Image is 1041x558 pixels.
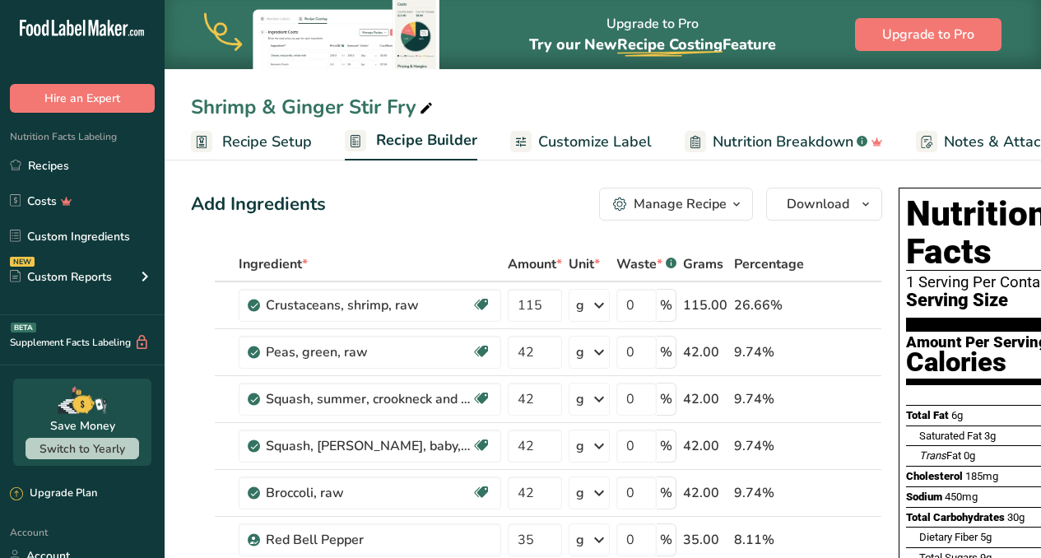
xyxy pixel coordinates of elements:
span: Saturated Fat [919,430,982,442]
span: Customize Label [538,131,652,153]
span: Amount [508,254,562,274]
div: 9.74% [734,342,804,362]
span: Cholesterol [906,470,963,482]
span: Recipe Costing [617,35,723,54]
span: 185mg [965,470,998,482]
div: g [576,389,584,409]
span: Percentage [734,254,804,274]
div: g [576,295,584,315]
iframe: Intercom live chat [985,502,1025,542]
div: 9.74% [734,483,804,503]
div: 26.66% [734,295,804,315]
span: Download [787,194,849,214]
div: 42.00 [683,342,727,362]
div: Waste [616,254,676,274]
div: Upgrade to Pro [529,1,776,69]
span: 3g [984,430,996,442]
div: g [576,436,584,456]
span: Total Fat [906,409,949,421]
span: Sodium [906,491,942,503]
span: Ingredient [239,254,308,274]
span: Unit [569,254,600,274]
div: Custom Reports [10,268,112,286]
div: Save Money [50,417,115,435]
span: 5g [980,531,992,543]
div: Red Bell Pepper [266,530,472,550]
span: Recipe Builder [376,129,477,151]
div: g [576,342,584,362]
span: 0g [964,449,975,462]
div: Squash, summer, crookneck and straightneck, raw [266,389,472,409]
div: Shrimp & Ginger Stir Fry [191,92,436,122]
div: 9.74% [734,389,804,409]
div: Squash, [PERSON_NAME], baby, raw [266,436,472,456]
span: 6g [951,409,963,421]
div: Peas, green, raw [266,342,472,362]
span: Try our New Feature [529,35,776,54]
div: 42.00 [683,389,727,409]
div: Upgrade Plan [10,486,97,502]
span: Nutrition Breakdown [713,131,853,153]
span: Dietary Fiber [919,531,978,543]
button: Manage Recipe [599,188,753,221]
div: g [576,483,584,503]
div: Crustaceans, shrimp, raw [266,295,472,315]
div: Manage Recipe [634,194,727,214]
span: Recipe Setup [222,131,312,153]
button: Download [766,188,882,221]
a: Recipe Setup [191,123,312,160]
div: 9.74% [734,436,804,456]
span: Switch to Yearly [40,441,125,457]
div: g [576,530,584,550]
div: NEW [10,257,35,267]
button: Switch to Yearly [26,438,139,459]
div: 42.00 [683,483,727,503]
span: Total Carbohydrates [906,511,1005,523]
div: 42.00 [683,436,727,456]
div: Add Ingredients [191,191,326,218]
span: 450mg [945,491,978,503]
button: Upgrade to Pro [855,18,1001,51]
div: Broccoli, raw [266,483,472,503]
span: Fat [919,449,961,462]
a: Recipe Builder [345,122,477,161]
i: Trans [919,449,946,462]
span: Serving Size [906,291,1008,311]
span: Upgrade to Pro [882,25,974,44]
div: 115.00 [683,295,727,315]
button: Hire an Expert [10,84,155,113]
a: Customize Label [510,123,652,160]
div: BETA [11,323,36,332]
div: 8.11% [734,530,804,550]
a: Nutrition Breakdown [685,123,883,160]
div: 35.00 [683,530,727,550]
span: Grams [683,254,723,274]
